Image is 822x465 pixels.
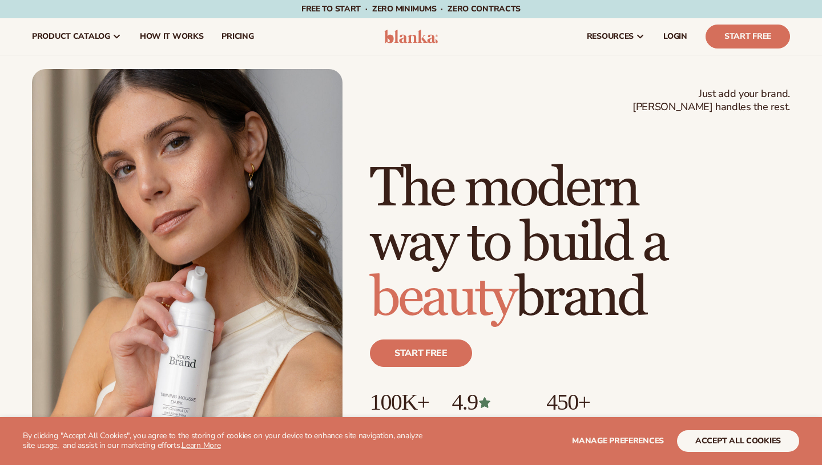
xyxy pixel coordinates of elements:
[32,69,342,460] img: Female holding tanning mousse.
[23,431,429,451] p: By clicking "Accept All Cookies", you agree to the storing of cookies on your device to enhance s...
[452,415,523,434] p: Over 400 reviews
[182,440,220,451] a: Learn More
[677,430,799,452] button: accept all cookies
[212,18,263,55] a: pricing
[706,25,790,48] a: Start Free
[140,32,204,41] span: How It Works
[663,32,687,41] span: LOGIN
[221,32,253,41] span: pricing
[632,87,790,114] span: Just add your brand. [PERSON_NAME] handles the rest.
[546,390,632,415] p: 450+
[32,32,110,41] span: product catalog
[23,18,131,55] a: product catalog
[370,339,472,367] a: Start free
[546,415,632,434] p: High-quality products
[452,390,523,415] p: 4.9
[572,435,664,446] span: Manage preferences
[572,430,664,452] button: Manage preferences
[370,390,429,415] p: 100K+
[384,30,438,43] img: logo
[370,415,429,434] p: Brands built
[578,18,654,55] a: resources
[301,3,521,14] span: Free to start · ZERO minimums · ZERO contracts
[370,161,790,326] h1: The modern way to build a brand
[131,18,213,55] a: How It Works
[587,32,634,41] span: resources
[654,18,696,55] a: LOGIN
[370,265,515,331] span: beauty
